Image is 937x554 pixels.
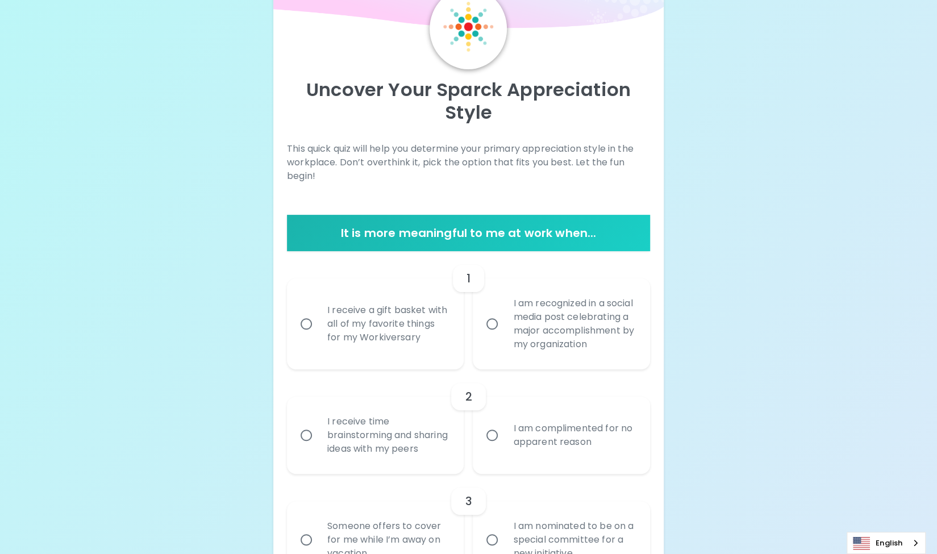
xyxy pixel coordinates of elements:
h6: 2 [465,388,472,406]
div: choice-group-check [287,251,650,369]
h6: 1 [467,269,470,288]
div: I am complimented for no apparent reason [504,408,644,463]
p: This quick quiz will help you determine your primary appreciation style in the workplace. Don’t o... [287,142,650,183]
div: I receive a gift basket with all of my favorite things for my Workiversary [318,290,458,358]
img: Sparck Logo [443,2,493,52]
p: Uncover Your Sparck Appreciation Style [287,78,650,124]
div: I am recognized in a social media post celebrating a major accomplishment by my organization [504,283,644,365]
aside: Language selected: English [847,532,926,554]
h6: 3 [465,492,472,510]
div: choice-group-check [287,369,650,474]
a: English [847,532,925,553]
h6: It is more meaningful to me at work when... [291,224,646,242]
div: Language [847,532,926,554]
div: I receive time brainstorming and sharing ideas with my peers [318,401,458,469]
